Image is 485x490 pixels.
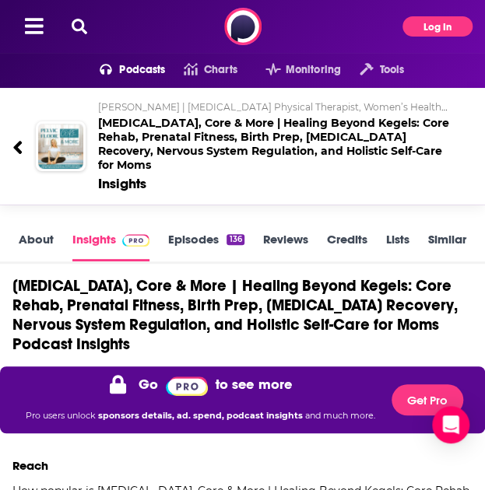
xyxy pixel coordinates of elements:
[402,16,473,37] button: Log In
[38,124,83,169] img: Pelvic Floor, Core & More | Healing Beyond Kegels: Core Rehab, Prenatal Fitness, Birth Prep, Post...
[98,175,146,192] div: Insights
[72,232,149,261] a: InsightsPodchaser Pro
[98,101,449,172] h2: [MEDICAL_DATA], Core & More | Healing Beyond Kegels: Core Rehab, Prenatal Fitness, Birth Prep, [M...
[81,58,166,82] button: open menu
[263,232,308,261] a: Reviews
[166,376,209,396] img: Podchaser Pro
[122,234,149,247] img: Podchaser Pro
[428,232,466,261] a: Similar
[119,59,165,81] span: Podcasts
[166,373,209,396] a: Pro website
[341,58,404,82] button: open menu
[327,232,367,261] a: Credits
[168,232,244,261] a: Episodes136
[227,234,244,245] div: 136
[216,376,291,393] p: to see more
[12,458,48,473] h3: Reach
[224,8,262,45] img: Podchaser - Follow, Share and Rate Podcasts
[139,376,158,393] p: Go
[165,58,237,82] a: Charts
[379,59,404,81] span: Tools
[12,276,460,354] h1: [MEDICAL_DATA], Core & More | Healing Beyond Kegels: Core Rehab, Prenatal Fitness, Birth Prep, [M...
[26,404,375,427] p: Pro users unlock and much more.
[286,59,341,81] span: Monitoring
[432,406,469,443] div: Open Intercom Messenger
[247,58,341,82] button: open menu
[19,232,54,261] a: About
[392,384,463,415] button: Get Pro
[386,232,409,261] a: Lists
[98,410,305,421] span: sponsors details, ad. spend, podcast insights
[204,59,237,81] span: Charts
